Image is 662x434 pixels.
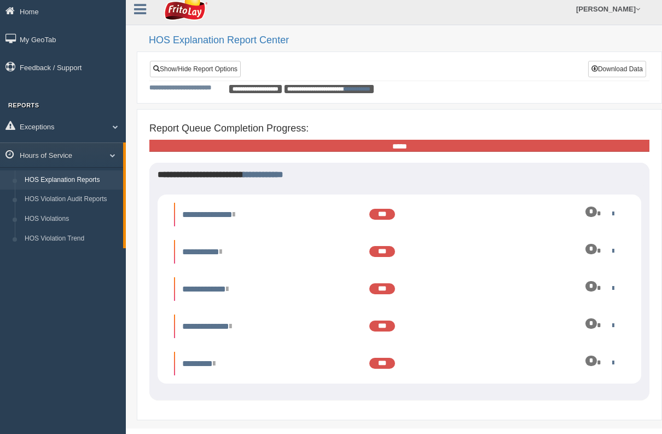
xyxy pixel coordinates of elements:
[150,61,241,77] a: Show/Hide Report Options
[174,240,625,264] li: Expand
[149,35,651,46] h2: HOS Explanation Report Center
[588,61,646,77] button: Download Data
[174,277,625,301] li: Expand
[149,123,649,134] h4: Report Queue Completion Progress:
[174,315,625,338] li: Expand
[174,352,625,375] li: Expand
[20,190,123,209] a: HOS Violation Audit Reports
[20,170,123,190] a: HOS Explanation Reports
[20,229,123,249] a: HOS Violation Trend
[174,203,625,226] li: Expand
[20,209,123,229] a: HOS Violations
